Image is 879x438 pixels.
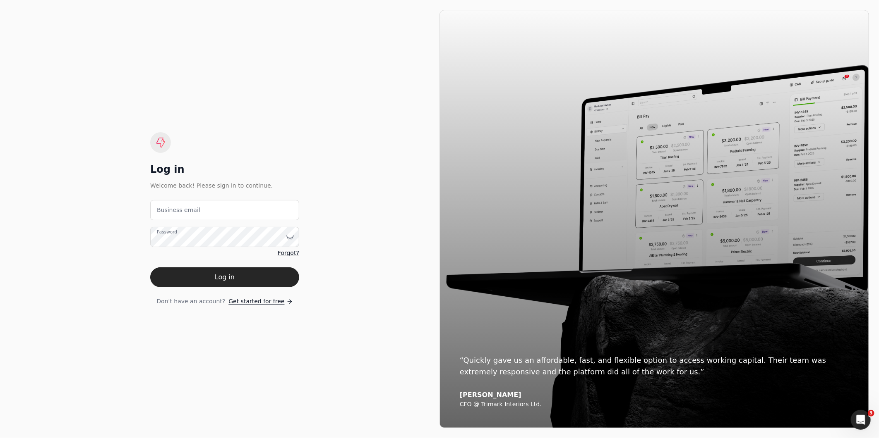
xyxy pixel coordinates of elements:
span: Don't have an account? [156,297,225,306]
iframe: Intercom live chat [851,410,871,430]
a: Get started for free [228,297,293,306]
span: 3 [868,410,874,417]
div: [PERSON_NAME] [460,391,849,399]
button: Log in [150,267,299,287]
span: Get started for free [228,297,284,306]
div: “Quickly gave us an affordable, fast, and flexible option to access working capital. Their team w... [460,355,849,378]
label: Business email [157,206,200,214]
div: Log in [150,163,299,176]
label: Password [157,229,177,236]
a: Forgot? [278,249,299,257]
div: CFO @ Trimark Interiors Ltd. [460,401,849,408]
div: Welcome back! Please sign in to continue. [150,181,299,190]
